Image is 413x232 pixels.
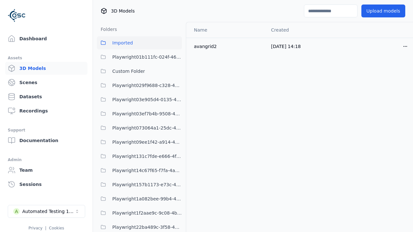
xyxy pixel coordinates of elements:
[361,5,405,17] button: Upload models
[112,138,182,146] span: Playwright09ee1f42-a914-43b3-abf1-e7ca57cf5f96
[112,124,182,132] span: Playwright073064a1-25dc-42be-bd5d-9b023c0ea8dd
[112,152,182,160] span: Playwright131c7fde-e666-4f3e-be7e-075966dc97bc
[5,104,87,117] a: Recordings
[194,43,261,50] div: avangrid2
[97,136,182,149] button: Playwright09ee1f42-a914-43b3-abf1-e7ca57cf5f96
[97,164,182,177] button: Playwright14c67f65-f7fa-4a69-9dce-fa9a259dcaa1
[112,96,182,103] span: Playwright03e905d4-0135-4922-94e2-0c56aa41bf04
[97,26,117,33] h3: Folders
[5,134,87,147] a: Documentation
[97,65,182,78] button: Custom Folder
[97,36,182,49] button: Imported
[97,121,182,134] button: Playwright073064a1-25dc-42be-bd5d-9b023c0ea8dd
[22,208,75,215] div: Automated Testing 1 - Playwright
[8,156,85,164] div: Admin
[45,226,46,230] span: |
[5,32,87,45] a: Dashboard
[186,22,266,38] th: Name
[8,126,85,134] div: Support
[5,164,87,177] a: Team
[112,181,182,188] span: Playwright157b1173-e73c-4808-a1ac-12e2e4cec217
[112,167,182,174] span: Playwright14c67f65-f7fa-4a69-9dce-fa9a259dcaa1
[97,150,182,163] button: Playwright131c7fde-e666-4f3e-be7e-075966dc97bc
[97,51,182,63] button: Playwright01b111fc-024f-466d-9bae-c06bfb571c6d
[28,226,42,230] a: Privacy
[112,53,182,61] span: Playwright01b111fc-024f-466d-9bae-c06bfb571c6d
[112,82,182,89] span: Playwright029f9688-c328-482d-9c42-3b0c529f8514
[5,90,87,103] a: Datasets
[8,205,85,218] button: Select a workspace
[112,209,182,217] span: Playwright1f2aae9c-9c08-4bb6-a2d5-dc0ac64e971c
[97,178,182,191] button: Playwright157b1173-e73c-4808-a1ac-12e2e4cec217
[266,22,339,38] th: Created
[112,223,182,231] span: Playwright22ba489c-3f58-40ce-82d9-297bfd19b528
[5,178,87,191] a: Sessions
[97,93,182,106] button: Playwright03e905d4-0135-4922-94e2-0c56aa41bf04
[112,195,182,203] span: Playwright1a082bee-99b4-4375-8133-1395ef4c0af5
[112,67,145,75] span: Custom Folder
[5,62,87,75] a: 3D Models
[8,54,85,62] div: Assets
[13,208,20,215] div: A
[49,226,64,230] a: Cookies
[97,79,182,92] button: Playwright029f9688-c328-482d-9c42-3b0c529f8514
[8,6,26,24] img: Logo
[97,192,182,205] button: Playwright1a082bee-99b4-4375-8133-1395ef4c0af5
[271,44,301,49] span: [DATE] 14:18
[97,107,182,120] button: Playwright03ef7b4b-9508-47f0-8afd-5e0ec78663fc
[5,76,87,89] a: Scenes
[111,8,135,14] span: 3D Models
[112,110,182,118] span: Playwright03ef7b4b-9508-47f0-8afd-5e0ec78663fc
[97,207,182,219] button: Playwright1f2aae9c-9c08-4bb6-a2d5-dc0ac64e971c
[112,39,133,47] span: Imported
